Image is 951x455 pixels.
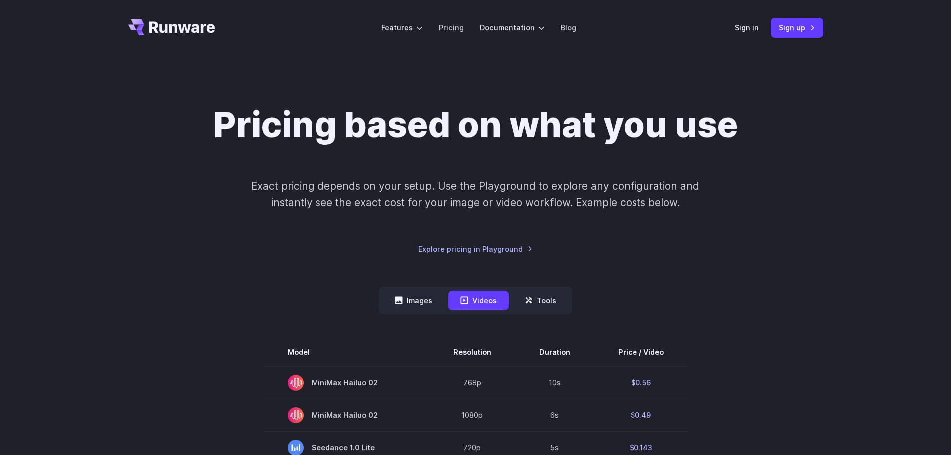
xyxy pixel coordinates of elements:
[232,178,718,211] p: Exact pricing depends on your setup. Use the Playground to explore any configuration and instantl...
[383,291,444,310] button: Images
[515,366,594,399] td: 10s
[418,243,533,255] a: Explore pricing in Playground
[515,338,594,366] th: Duration
[594,399,688,431] td: $0.49
[128,19,215,35] a: Go to /
[515,399,594,431] td: 6s
[429,366,515,399] td: 768p
[213,104,738,146] h1: Pricing based on what you use
[594,338,688,366] th: Price / Video
[771,18,823,37] a: Sign up
[288,375,405,391] span: MiniMax Hailuo 02
[429,338,515,366] th: Resolution
[439,22,464,33] a: Pricing
[429,399,515,431] td: 1080p
[480,22,545,33] label: Documentation
[264,338,429,366] th: Model
[448,291,509,310] button: Videos
[513,291,568,310] button: Tools
[561,22,576,33] a: Blog
[288,407,405,423] span: MiniMax Hailuo 02
[735,22,759,33] a: Sign in
[594,366,688,399] td: $0.56
[381,22,423,33] label: Features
